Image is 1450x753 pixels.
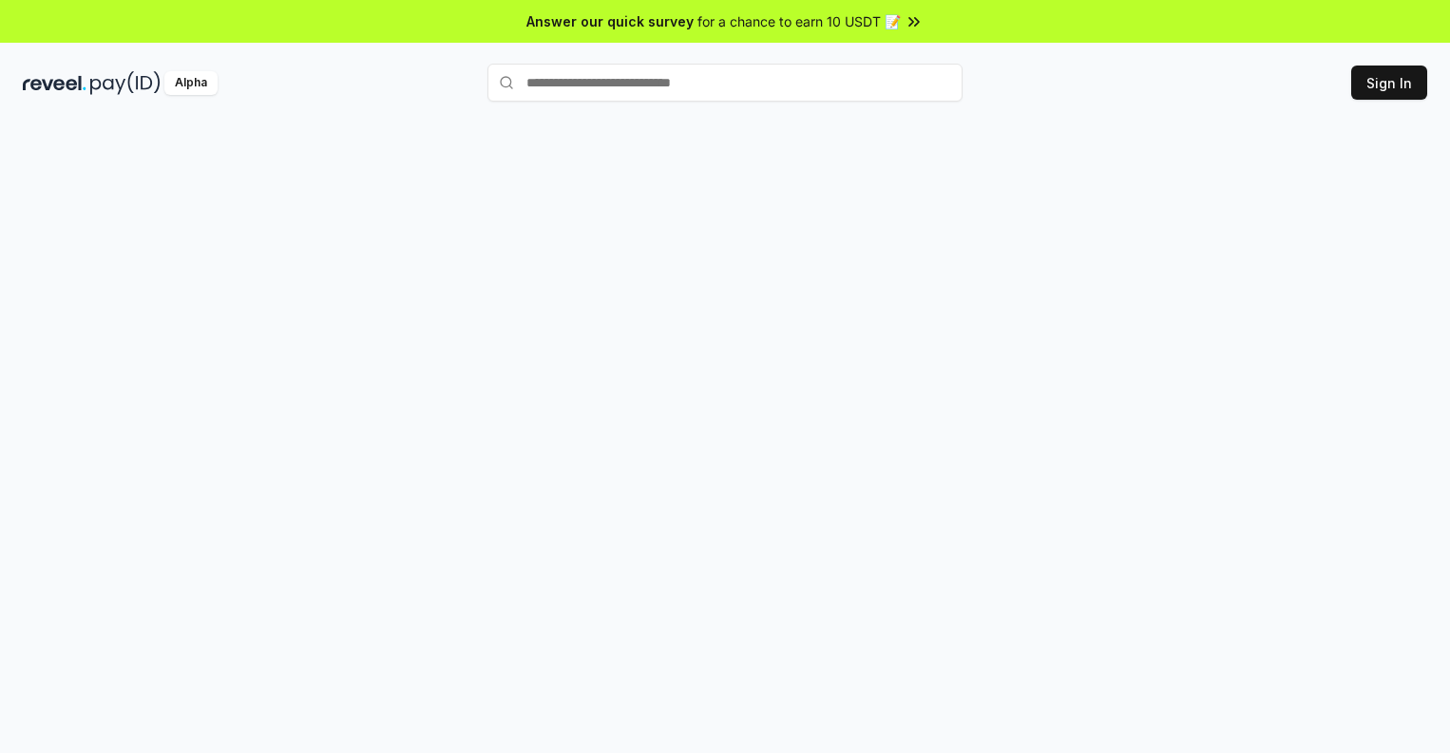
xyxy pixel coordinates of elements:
[90,71,161,95] img: pay_id
[697,11,901,31] span: for a chance to earn 10 USDT 📝
[164,71,218,95] div: Alpha
[526,11,694,31] span: Answer our quick survey
[23,71,86,95] img: reveel_dark
[1351,66,1427,100] button: Sign In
